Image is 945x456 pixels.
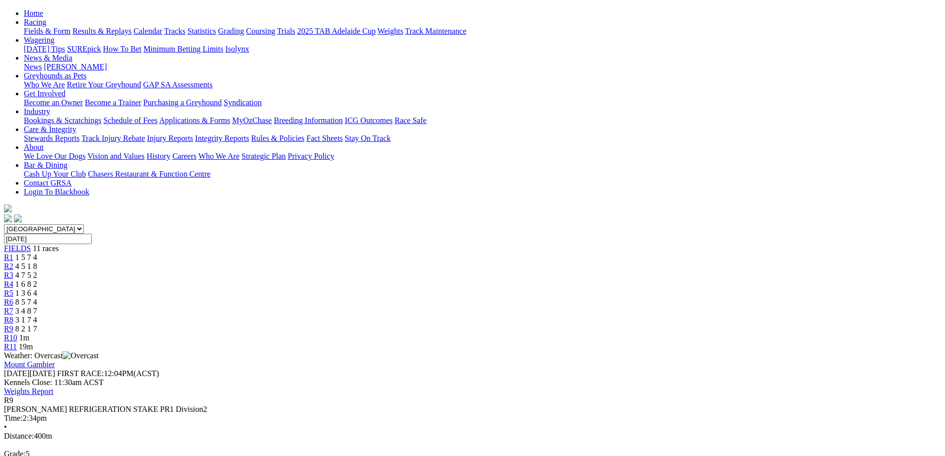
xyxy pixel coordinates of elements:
a: R5 [4,289,13,297]
span: 1 3 6 4 [15,289,37,297]
a: Breeding Information [274,116,343,125]
a: Retire Your Greyhound [67,80,141,89]
a: R6 [4,298,13,306]
a: FIELDS [4,244,31,253]
a: Weights [378,27,403,35]
a: Wagering [24,36,55,44]
a: R9 [4,325,13,333]
a: News & Media [24,54,72,62]
span: 4 5 1 8 [15,262,37,270]
div: [PERSON_NAME] REFRIGERATION STAKE PR1 Division2 [4,405,941,414]
span: 8 5 7 4 [15,298,37,306]
div: Kennels Close: 11:30am ACST [4,378,941,387]
img: Overcast [63,351,99,360]
img: logo-grsa-white.png [4,204,12,212]
a: [PERSON_NAME] [44,63,107,71]
a: Who We Are [198,152,240,160]
a: Home [24,9,43,17]
a: We Love Our Dogs [24,152,85,160]
div: 2:34pm [4,414,941,423]
div: Get Involved [24,98,941,107]
span: 1 6 8 2 [15,280,37,288]
a: Get Involved [24,89,65,98]
a: Stay On Track [345,134,390,142]
a: Rules & Policies [251,134,305,142]
span: 8 2 1 7 [15,325,37,333]
span: Weather: Overcast [4,351,99,360]
a: Industry [24,107,50,116]
a: Mount Gambier [4,360,55,369]
a: Grading [218,27,244,35]
a: Statistics [188,27,216,35]
span: 3 4 8 7 [15,307,37,315]
span: FIRST RACE: [57,369,104,378]
a: Fact Sheets [307,134,343,142]
span: 12:04PM(ACST) [57,369,159,378]
a: Injury Reports [147,134,193,142]
a: About [24,143,44,151]
a: R8 [4,316,13,324]
span: Distance: [4,432,34,440]
a: R11 [4,342,17,351]
a: Purchasing a Greyhound [143,98,222,107]
a: Strategic Plan [242,152,286,160]
a: MyOzChase [232,116,272,125]
span: 1 5 7 4 [15,253,37,261]
a: Trials [277,27,295,35]
a: Care & Integrity [24,125,76,133]
a: Greyhounds as Pets [24,71,86,80]
div: About [24,152,941,161]
a: R7 [4,307,13,315]
a: Track Injury Rebate [81,134,145,142]
a: Race Safe [394,116,426,125]
a: Become an Owner [24,98,83,107]
a: Stewards Reports [24,134,79,142]
a: R3 [4,271,13,279]
a: 2025 TAB Adelaide Cup [297,27,376,35]
a: R2 [4,262,13,270]
input: Select date [4,234,92,244]
a: Careers [172,152,196,160]
a: Vision and Values [87,152,144,160]
div: Care & Integrity [24,134,941,143]
a: GAP SA Assessments [143,80,213,89]
a: Minimum Betting Limits [143,45,223,53]
a: Bookings & Scratchings [24,116,101,125]
a: Become a Trainer [85,98,141,107]
a: How To Bet [103,45,142,53]
a: Results & Replays [72,27,131,35]
span: • [4,423,7,431]
div: Wagering [24,45,941,54]
div: Industry [24,116,941,125]
a: Track Maintenance [405,27,466,35]
div: Racing [24,27,941,36]
a: Integrity Reports [195,134,249,142]
a: Syndication [224,98,261,107]
span: [DATE] [4,369,30,378]
a: Who We Are [24,80,65,89]
span: 19m [19,342,33,351]
a: ICG Outcomes [345,116,392,125]
span: R9 [4,396,13,404]
a: SUREpick [67,45,101,53]
div: 400m [4,432,941,441]
a: R4 [4,280,13,288]
a: R1 [4,253,13,261]
div: News & Media [24,63,941,71]
a: Cash Up Your Club [24,170,86,178]
a: Chasers Restaurant & Function Centre [88,170,210,178]
a: Fields & Form [24,27,70,35]
span: 11 races [33,244,59,253]
a: Schedule of Fees [103,116,157,125]
div: Greyhounds as Pets [24,80,941,89]
a: Calendar [133,27,162,35]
